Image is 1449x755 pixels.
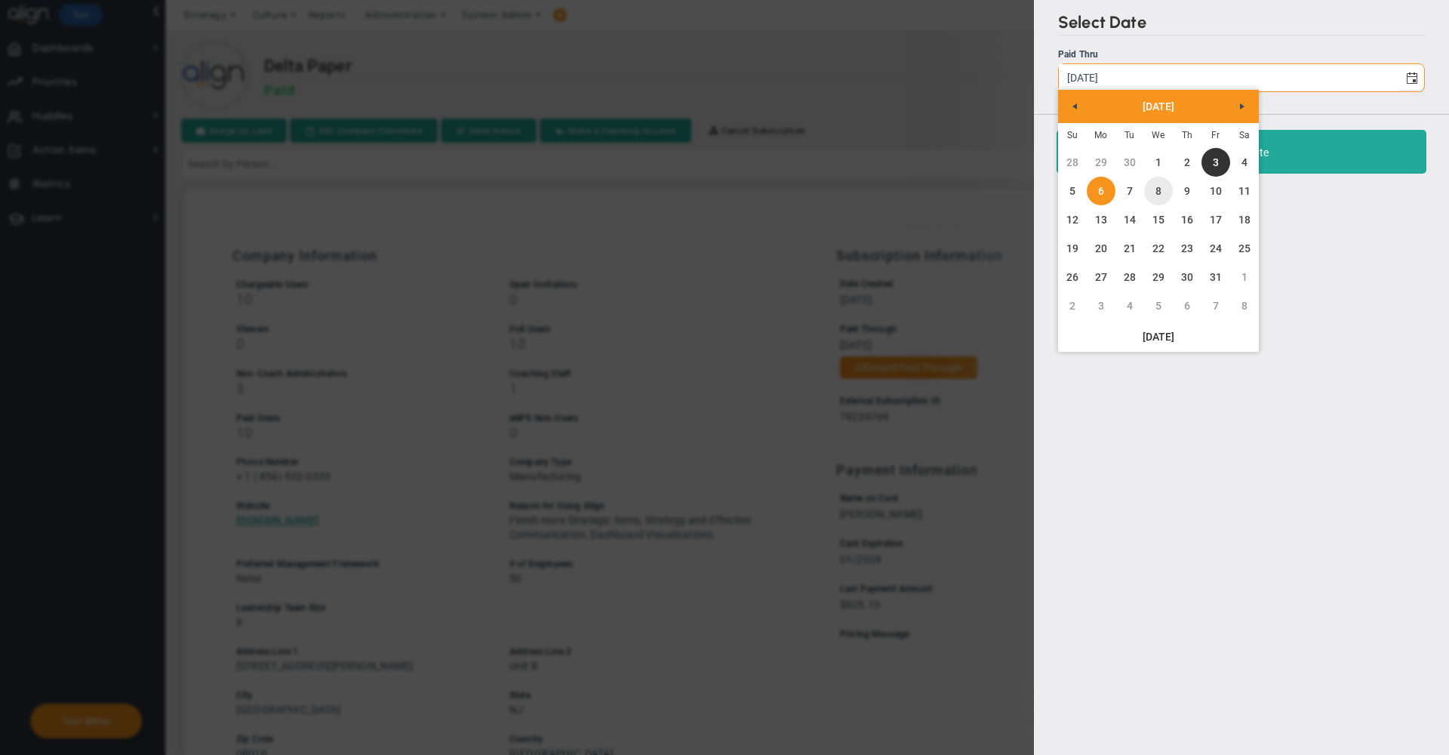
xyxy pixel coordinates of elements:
td: Current focused date is Monday, October 6, 2025 [1087,177,1115,205]
a: Next [1229,93,1256,120]
a: 4 [1115,291,1144,320]
th: Thursday [1173,123,1201,148]
a: Previous [1061,93,1088,120]
span: select [1398,64,1424,91]
a: 8 [1230,291,1259,320]
a: 15 [1144,205,1173,234]
a: 2 [1058,291,1087,320]
a: 2 [1173,148,1201,177]
input: Paid Thru select [1059,64,1398,91]
a: 7 [1115,177,1144,205]
a: [DATE] [1058,324,1259,350]
a: 31 [1201,263,1230,291]
a: 1 [1230,263,1259,291]
a: 3 [1201,148,1230,177]
th: Tuesday [1115,123,1144,148]
a: 30 [1173,263,1201,291]
a: 6 [1173,291,1201,320]
a: 7 [1201,291,1230,320]
a: 28 [1058,148,1087,177]
a: 22 [1144,234,1173,263]
a: 11 [1230,177,1259,205]
th: Sunday [1058,123,1087,148]
a: 27 [1087,263,1115,291]
a: 8 [1144,177,1173,205]
a: 29 [1144,263,1173,291]
a: 6 [1087,177,1115,205]
a: 19 [1058,234,1087,263]
button: Set Date [1057,130,1426,174]
a: 5 [1144,291,1173,320]
a: 25 [1230,234,1259,263]
th: Monday [1087,123,1115,148]
a: 20 [1087,234,1115,263]
span: Paid Thru [1058,49,1098,60]
a: 26 [1058,263,1087,291]
a: 18 [1230,205,1259,234]
a: 13 [1087,205,1115,234]
a: 9 [1173,177,1201,205]
a: 21 [1115,234,1144,263]
a: 10 [1201,177,1230,205]
a: 12 [1058,205,1087,234]
th: Saturday [1230,123,1259,148]
th: Friday [1201,123,1230,148]
a: 14 [1115,205,1144,234]
a: 16 [1173,205,1201,234]
a: 24 [1201,234,1230,263]
a: 23 [1173,234,1201,263]
a: 4 [1230,148,1259,177]
a: 1 [1144,148,1173,177]
th: Wednesday [1144,123,1173,148]
h2: Select Date [1058,12,1425,35]
a: 29 [1087,148,1115,177]
a: 28 [1115,263,1144,291]
a: 3 [1087,291,1115,320]
a: [DATE] [1085,93,1232,120]
a: 5 [1058,177,1087,205]
a: 17 [1201,205,1230,234]
a: 30 [1115,148,1144,177]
